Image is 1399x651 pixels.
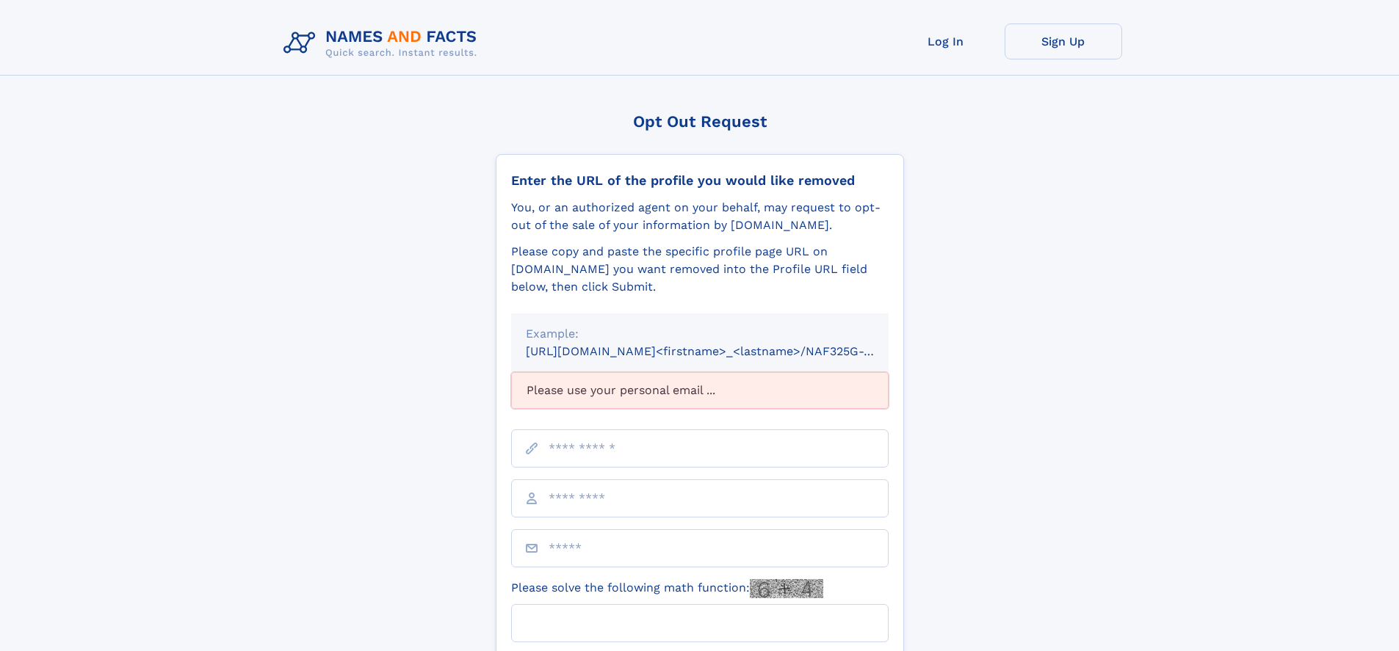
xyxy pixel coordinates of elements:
div: Example: [526,325,874,343]
a: Sign Up [1005,23,1122,59]
div: You, or an authorized agent on your behalf, may request to opt-out of the sale of your informatio... [511,199,889,234]
img: Logo Names and Facts [278,23,489,63]
div: Please copy and paste the specific profile page URL on [DOMAIN_NAME] you want removed into the Pr... [511,243,889,296]
label: Please solve the following math function: [511,579,823,598]
div: Enter the URL of the profile you would like removed [511,172,889,189]
small: [URL][DOMAIN_NAME]<firstname>_<lastname>/NAF325G-xxxxxxxx [526,344,917,358]
div: Opt Out Request [496,112,904,131]
a: Log In [887,23,1005,59]
div: Please use your personal email ... [511,372,889,409]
